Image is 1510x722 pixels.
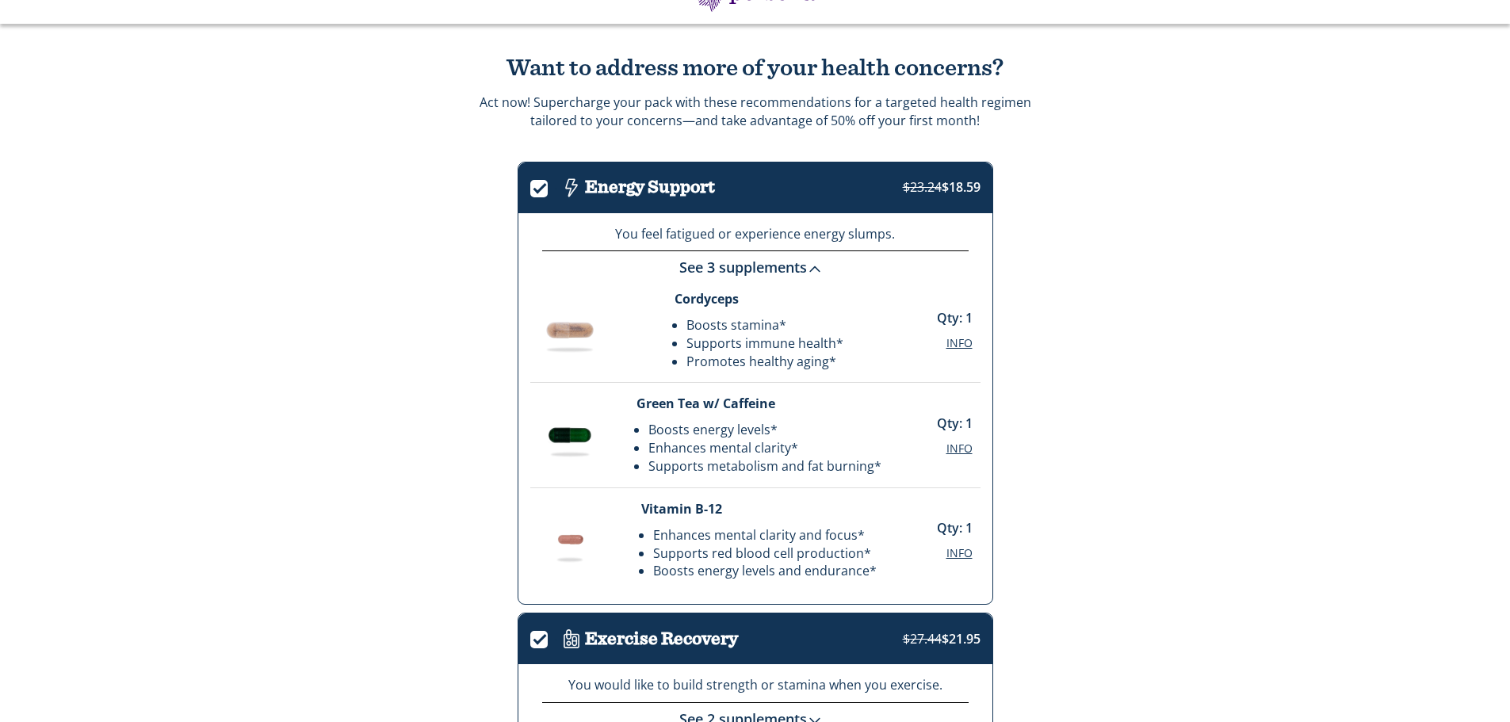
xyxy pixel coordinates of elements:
img: Supplement Image [530,304,610,357]
li: Supports metabolism and fat burning* [648,457,881,476]
button: Info [946,545,973,561]
p: Qty: 1 [937,309,973,327]
strike: $27.44 [903,630,942,648]
img: Supplement Image [530,514,610,567]
p: You would like to build strength or stamina when you exercise. [542,676,969,694]
li: Boosts stamina* [686,316,843,334]
li: Enhances mental clarity and focus* [653,526,877,544]
p: Qty: 1 [937,519,973,537]
span: $18.59 [903,178,981,196]
strong: Cordyceps [675,290,739,308]
label: . [530,177,558,195]
li: Supports red blood cell production* [653,544,877,563]
strong: Green Tea w/ Caffeine [636,395,775,412]
li: Promotes healthy aging* [686,353,843,371]
p: Act now! Supercharge your pack with these recommendations for a targeted health regimen tailored ... [480,94,1031,129]
strike: $23.24 [903,178,942,196]
li: Enhances mental clarity* [648,439,881,457]
li: Boosts energy levels and endurance* [653,562,877,580]
span: $21.95 [903,630,981,648]
li: Supports immune health* [686,334,843,353]
li: Boosts energy levels* [648,421,881,439]
label: . [530,628,558,646]
span: Info [946,335,973,350]
p: You feel fatigued or experience energy slumps. [542,225,969,243]
img: down-chevron.svg [807,262,823,277]
img: Supplement Image [530,409,610,462]
strong: Vitamin B-12 [641,500,722,518]
img: Icon [558,174,585,201]
img: Icon [558,625,585,652]
button: Info [946,441,973,457]
span: Info [946,441,973,456]
h3: Exercise Recovery [585,629,738,649]
h2: Want to address more of your health concerns? [478,55,1033,82]
button: Info [946,335,973,351]
h3: Energy Support [585,178,715,197]
p: Qty: 1 [937,414,973,433]
a: See 3 supplements [679,258,831,277]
